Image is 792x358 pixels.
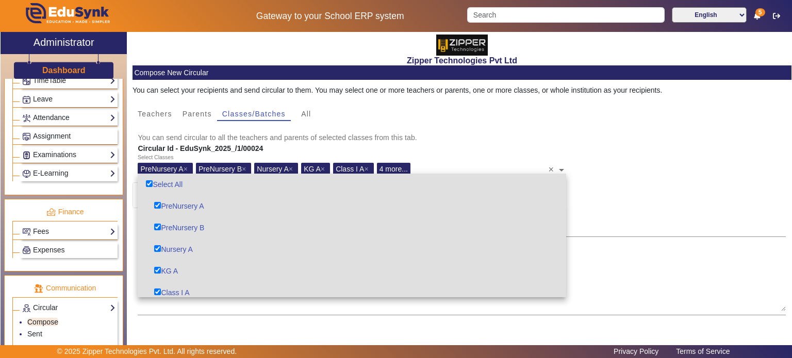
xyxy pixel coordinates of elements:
[608,345,664,358] a: Privacy Policy
[138,238,566,260] div: Nursery A
[23,246,30,254] img: Payroll.png
[138,282,566,303] div: Class I A
[22,130,115,142] a: Assignment
[222,110,286,117] span: Classes/Batches
[138,154,173,162] div: Select Classes
[138,110,172,117] span: Teachers
[204,11,456,22] h5: Gateway to your School ERP system
[27,330,42,338] a: Sent
[133,183,216,208] span: Director's Message
[133,85,791,96] div: You can select your recipients and send circular to them. You may select one or more teachers or ...
[184,165,190,173] span: ×
[22,244,115,256] a: Expenses
[436,35,488,56] img: 36227e3f-cbf6-4043-b8fc-b5c5f2957d0a
[34,36,94,48] h2: Administrator
[23,133,30,141] img: Assignments.png
[42,65,86,76] a: Dashboard
[34,284,43,293] img: communication.png
[467,7,664,23] input: Search
[138,217,566,238] div: PreNursery B
[140,165,183,173] span: PreNursery A
[138,174,566,297] ng-dropdown-panel: Options List
[133,56,791,65] h2: Zipper Technologies Pvt Ltd
[138,144,263,152] b: Circular Id - EduSynk_2025_/1/00024
[138,260,566,282] div: KG A
[12,283,118,294] p: Communication
[364,165,371,173] span: ×
[27,318,58,326] a: Compose
[42,65,86,75] h3: Dashboard
[138,132,786,143] mat-card-subtitle: You can send circular to all the teachers and parents of selected classes from this tab.
[289,165,295,173] span: ×
[755,8,765,16] span: 5
[138,195,566,217] div: PreNursery A
[46,208,56,217] img: finance.png
[304,165,321,173] span: KG A
[133,65,791,80] mat-card-header: Compose New Circular
[138,174,566,195] div: Select All
[548,159,557,176] span: Clear all
[199,165,242,173] span: PreNursery B
[257,165,288,173] span: Nursery A
[57,346,237,357] p: © 2025 Zipper Technologies Pvt. Ltd. All rights reserved.
[12,207,118,217] p: Finance
[321,165,327,173] span: ×
[1,32,127,54] a: Administrator
[183,110,212,117] span: Parents
[336,165,364,173] span: Class I A
[379,165,408,173] span: 4 more...
[33,132,71,140] span: Assignment
[33,246,64,254] span: Expenses
[242,165,249,173] span: ×
[301,110,311,117] span: All
[671,345,735,358] a: Terms of Service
